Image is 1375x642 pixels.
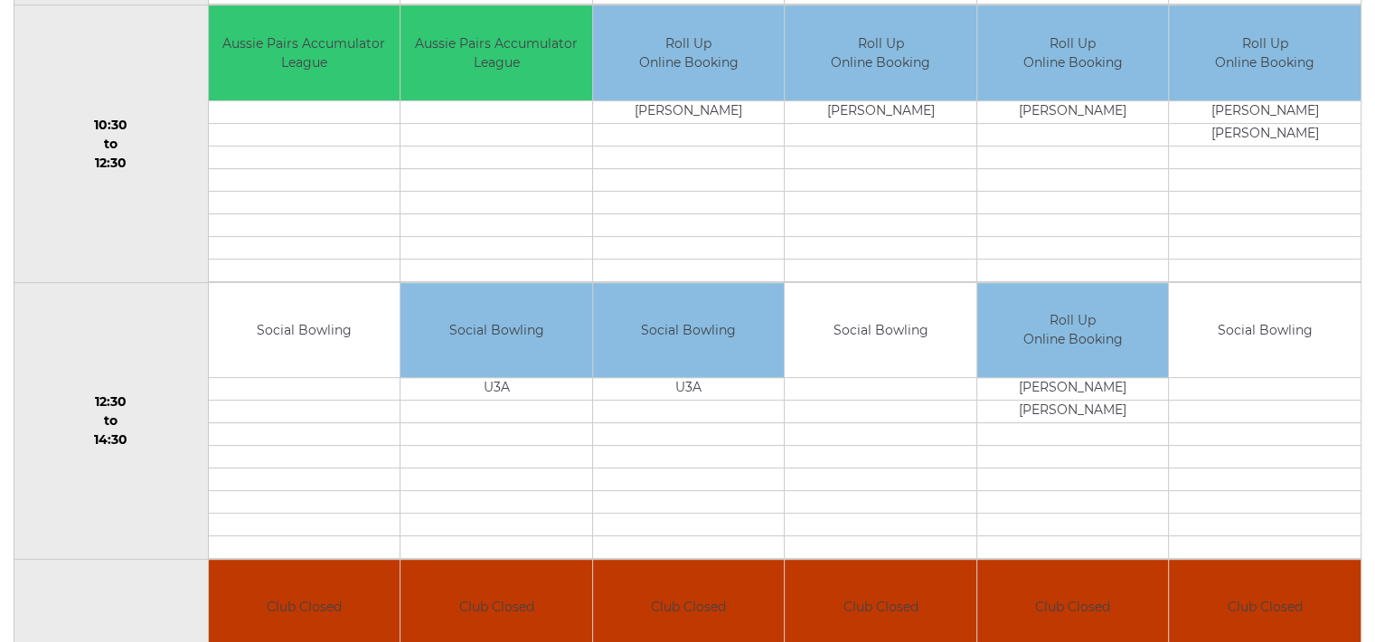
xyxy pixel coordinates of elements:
[785,5,976,100] td: Roll Up Online Booking
[593,100,785,123] td: [PERSON_NAME]
[593,283,785,378] td: Social Bowling
[400,5,592,100] td: Aussie Pairs Accumulator League
[977,401,1169,423] td: [PERSON_NAME]
[1169,5,1361,100] td: Roll Up Online Booking
[785,100,976,123] td: [PERSON_NAME]
[14,5,209,283] td: 10:30 to 12:30
[209,5,400,100] td: Aussie Pairs Accumulator League
[209,283,400,378] td: Social Bowling
[977,100,1169,123] td: [PERSON_NAME]
[785,283,976,378] td: Social Bowling
[977,378,1169,401] td: [PERSON_NAME]
[977,283,1169,378] td: Roll Up Online Booking
[1169,283,1361,378] td: Social Bowling
[400,378,592,401] td: U3A
[977,5,1169,100] td: Roll Up Online Booking
[1169,100,1361,123] td: [PERSON_NAME]
[593,378,785,401] td: U3A
[400,283,592,378] td: Social Bowling
[14,282,209,560] td: 12:30 to 14:30
[593,5,785,100] td: Roll Up Online Booking
[1169,123,1361,146] td: [PERSON_NAME]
